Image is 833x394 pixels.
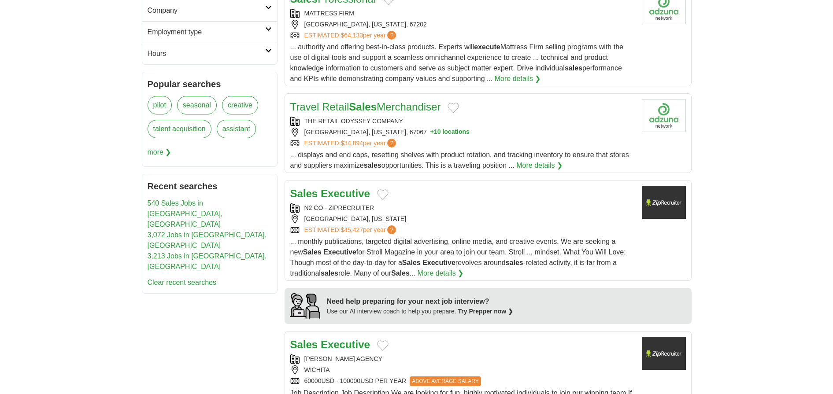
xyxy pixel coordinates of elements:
h2: Hours [148,48,265,59]
a: 540 Sales Jobs in [GEOGRAPHIC_DATA], [GEOGRAPHIC_DATA] [148,199,223,228]
span: + [430,128,434,137]
a: Sales Executive [290,339,370,350]
strong: Sales [391,269,410,277]
span: ? [387,31,396,40]
h2: Company [148,5,265,16]
a: More details ❯ [516,160,563,171]
a: More details ❯ [418,268,464,279]
span: ? [387,225,396,234]
strong: sales [321,269,338,277]
strong: Sales [349,101,377,113]
img: Company logo [642,186,686,219]
a: assistant [217,120,256,138]
div: WICHITA [290,365,635,375]
a: creative [222,96,258,114]
a: Clear recent searches [148,279,217,286]
a: Employment type [142,21,277,43]
h2: Popular searches [148,77,272,91]
span: $64,133 [341,32,363,39]
a: 3,072 Jobs in [GEOGRAPHIC_DATA], [GEOGRAPHIC_DATA] [148,231,267,249]
span: ... displays and end caps, resetting shelves with product rotation, and tracking inventory to ens... [290,151,629,169]
strong: sales [565,64,582,72]
div: THE RETAIL ODYSSEY COMPANY [290,117,635,126]
div: Use our AI interview coach to help you prepare. [327,307,514,316]
span: ? [387,139,396,147]
a: ESTIMATED:$64,133per year? [304,31,398,40]
a: ESTIMATED:$45,427per year? [304,225,398,235]
strong: sales [506,259,523,266]
div: [GEOGRAPHIC_DATA], [US_STATE], 67067 [290,128,635,137]
a: talent acquisition [148,120,211,138]
div: [GEOGRAPHIC_DATA], [US_STATE] [290,214,635,224]
div: 60000USD - 100000USD PER YEAR [290,376,635,386]
h2: Recent searches [148,180,272,193]
button: Add to favorite jobs [377,340,389,351]
a: Travel RetailSalesMerchandiser [290,101,441,113]
span: ... monthly publications, targeted digital advertising, online media, and creative events. We are... [290,238,626,277]
a: ESTIMATED:$34,894per year? [304,139,398,148]
span: ... authority and offering best-in-class products. Experts will Mattress Firm selling programs wi... [290,43,623,82]
strong: sales [364,162,381,169]
button: +10 locations [430,128,470,137]
div: [GEOGRAPHIC_DATA], [US_STATE], 67202 [290,20,635,29]
a: Hours [142,43,277,64]
span: more ❯ [148,144,171,161]
button: Add to favorite jobs [377,189,389,200]
div: Need help preparing for your next job interview? [327,296,514,307]
a: seasonal [177,96,217,114]
a: pilot [148,96,172,114]
h2: Employment type [148,27,265,37]
div: N2 CO - ZIPRECRUITER [290,203,635,213]
span: ABOVE AVERAGE SALARY [410,376,481,386]
strong: Sales [290,188,318,199]
span: $34,894 [341,140,363,147]
a: 3,213 Jobs in [GEOGRAPHIC_DATA], [GEOGRAPHIC_DATA] [148,252,267,270]
img: Company logo [642,99,686,132]
strong: Executive [321,339,370,350]
strong: execute [474,43,500,51]
span: $45,427 [341,226,363,233]
div: [PERSON_NAME] AGENCY [290,354,635,364]
img: Company logo [642,337,686,370]
strong: Executive [321,188,370,199]
a: Sales Executive [290,188,370,199]
button: Add to favorite jobs [448,103,459,113]
strong: Executive [422,259,455,266]
a: More details ❯ [495,74,541,84]
a: Try Prepper now ❯ [458,308,514,315]
strong: Sales [402,259,421,266]
div: MATTRESS FIRM [290,9,635,18]
strong: Executive [323,248,356,256]
strong: Sales [303,248,322,256]
strong: Sales [290,339,318,350]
